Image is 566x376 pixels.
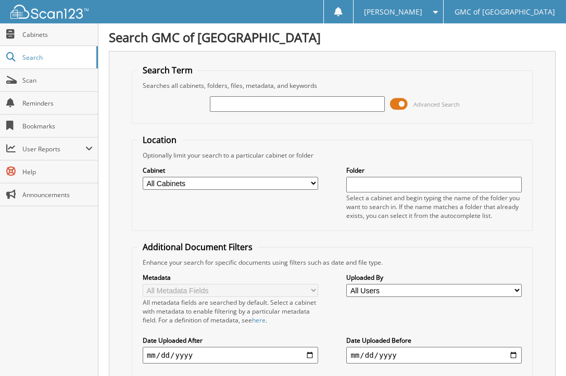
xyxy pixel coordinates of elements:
h1: Search GMC of [GEOGRAPHIC_DATA] [109,29,556,46]
a: here [252,316,266,325]
span: [PERSON_NAME] [364,9,422,15]
label: Date Uploaded Before [346,336,522,345]
legend: Location [137,134,182,146]
label: Date Uploaded After [143,336,318,345]
span: GMC of [GEOGRAPHIC_DATA] [455,9,555,15]
label: Uploaded By [346,273,522,282]
legend: Additional Document Filters [137,241,258,253]
div: Select a cabinet and begin typing the name of the folder you want to search in. If the name match... [346,193,522,220]
span: Help [22,167,93,176]
label: Cabinet [143,166,318,175]
div: All metadata fields are searched by default. Select a cabinet with metadata to enable filtering b... [143,298,318,325]
span: Bookmarks [22,122,93,131]
legend: Search Term [137,64,198,76]
span: User Reports [22,145,85,153]
div: Searches all cabinets, folders, files, metadata, and keywords [137,81,527,90]
div: Optionally limit your search to a particular cabinet or folder [137,151,527,160]
div: Enhance your search for specific documents using filters such as date and file type. [137,258,527,267]
img: scan123-logo-white.svg [10,5,89,19]
span: Cabinets [22,30,93,39]
span: Reminders [22,99,93,108]
span: Advanced Search [413,100,460,108]
span: Announcements [22,190,93,199]
span: Search [22,53,91,62]
span: Scan [22,76,93,85]
label: Metadata [143,273,318,282]
label: Folder [346,166,522,175]
input: start [143,347,318,364]
input: end [346,347,522,364]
